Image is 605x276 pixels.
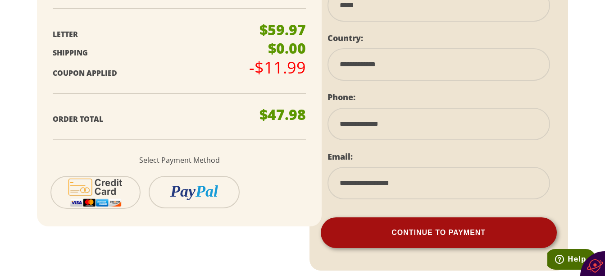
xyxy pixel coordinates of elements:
[328,92,355,102] label: Phone:
[53,28,261,41] p: Letter
[170,182,196,200] i: Pay
[547,249,596,271] iframe: Opens a widget where you can find more information
[321,217,557,248] button: Continue To Payment
[328,151,353,162] label: Email:
[259,23,306,37] p: $59.97
[249,60,306,76] p: -$11.99
[196,182,218,200] i: Pal
[149,176,240,208] button: PayPal
[63,177,129,208] img: cc-icon-2.svg
[53,67,261,80] p: Coupon Applied
[328,32,363,43] label: Country:
[53,46,261,60] p: Shipping
[268,41,306,55] p: $0.00
[259,107,306,122] p: $47.98
[53,113,261,126] p: Order Total
[53,154,306,167] p: Select Payment Method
